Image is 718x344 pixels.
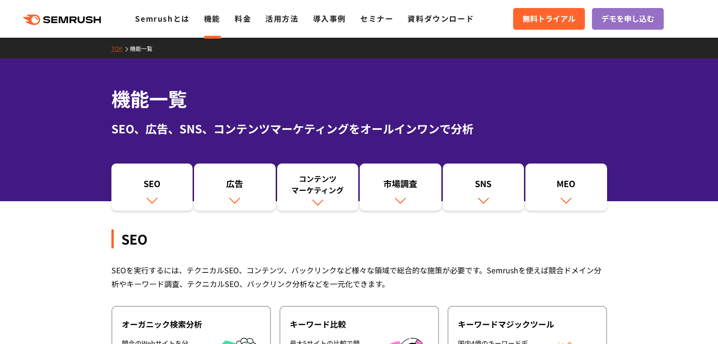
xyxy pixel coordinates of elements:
a: 機能一覧 [130,44,160,52]
div: SEO、広告、SNS、コンテンツマーケティングをオールインワンで分析 [111,120,607,137]
a: SEO [111,164,193,211]
div: オーガニック検索分析 [122,319,261,330]
a: 導入事例 [313,13,346,24]
a: 資料ダウンロード [407,13,474,24]
div: 広告 [199,178,271,194]
a: コンテンツマーケティング [277,164,359,211]
a: SNS [443,164,524,211]
h1: 機能一覧 [111,85,607,113]
a: 活用方法 [265,13,298,24]
a: デモを申し込む [592,8,664,30]
a: セミナー [360,13,393,24]
div: キーワード比較 [290,319,429,330]
div: SEO [116,178,188,194]
a: 機能 [204,13,220,24]
span: デモを申し込む [601,13,654,25]
div: SEO [111,229,607,248]
span: 無料トライアル [523,13,575,25]
div: MEO [530,178,602,194]
a: 無料トライアル [513,8,585,30]
div: 市場調査 [364,178,437,194]
div: SEOを実行するには、テクニカルSEO、コンテンツ、バックリンクなど様々な領域で総合的な施策が必要です。Semrushを使えば競合ドメイン分析やキーワード調査、テクニカルSEO、バックリンク分析... [111,263,607,291]
div: コンテンツ マーケティング [282,173,354,196]
a: 市場調査 [360,164,441,211]
a: Semrushとは [135,13,189,24]
div: キーワードマジックツール [458,319,597,330]
a: 料金 [235,13,251,24]
a: TOP [111,44,130,52]
a: 広告 [194,164,276,211]
a: MEO [525,164,607,211]
div: SNS [448,178,520,194]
